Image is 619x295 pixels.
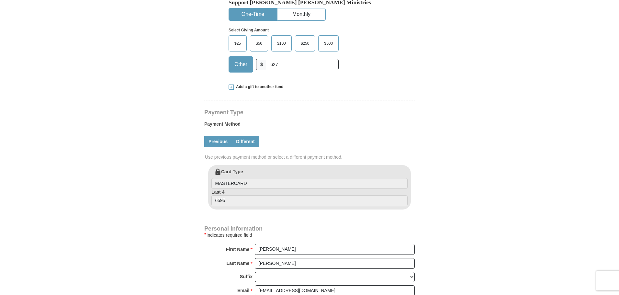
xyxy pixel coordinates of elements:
label: Payment Method [204,121,415,130]
input: Last 4 [211,195,408,206]
input: Other Amount [267,59,339,70]
span: Other [231,60,251,69]
span: $ [256,59,267,70]
h4: Payment Type [204,110,415,115]
label: Last 4 [211,189,408,206]
span: $25 [231,39,244,48]
span: $100 [274,39,289,48]
button: One-Time [229,8,277,20]
span: $500 [321,39,336,48]
div: Indicates required field [204,231,415,239]
h4: Personal Information [204,226,415,231]
span: $50 [253,39,265,48]
span: Use previous payment method or select a different payment method. [205,154,415,160]
strong: Suffix [240,272,253,281]
label: Card Type [211,168,408,189]
a: Previous [204,136,232,147]
strong: Email [237,286,249,295]
button: Monthly [277,8,325,20]
span: Add a gift to another fund [234,84,284,90]
strong: Select Giving Amount [229,28,269,32]
strong: First Name [226,245,249,254]
a: Different [232,136,259,147]
span: $250 [298,39,313,48]
input: Card Type [211,178,408,189]
strong: Last Name [227,259,250,268]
